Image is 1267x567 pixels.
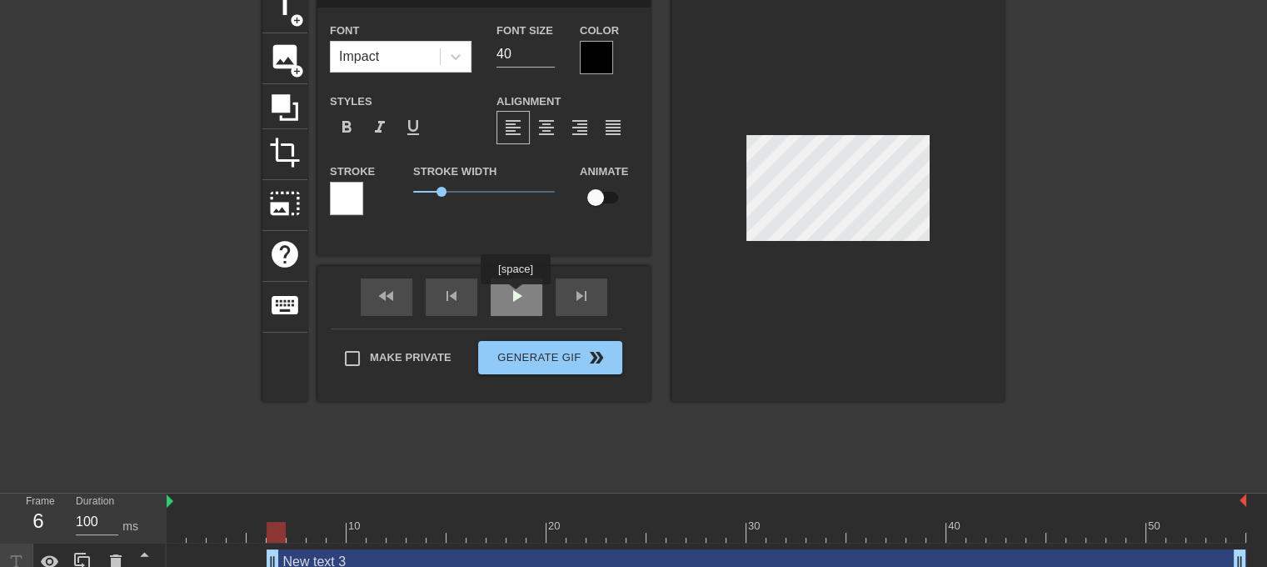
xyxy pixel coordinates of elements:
[441,286,461,306] span: skip_previous
[496,23,553,39] label: Font Size
[603,118,623,138] span: format_align_justify
[290,64,304,78] span: add_circle
[571,286,591,306] span: skip_next
[122,518,138,535] div: ms
[269,137,301,168] span: crop
[496,93,561,110] label: Alignment
[330,93,372,110] label: Styles
[339,47,379,67] div: Impact
[506,286,526,306] span: play_arrow
[1148,518,1163,534] div: 50
[580,163,628,180] label: Animate
[269,238,301,270] span: help
[503,118,523,138] span: format_align_left
[269,289,301,321] span: keyboard
[536,118,556,138] span: format_align_center
[330,163,375,180] label: Stroke
[485,348,616,368] span: Generate Gif
[370,349,451,366] span: Make Private
[290,13,304,28] span: add_circle
[76,497,114,507] label: Duration
[413,163,496,180] label: Stroke Width
[478,341,622,374] button: Generate Gif
[348,518,363,534] div: 10
[586,348,606,368] span: double_arrow
[1240,494,1246,507] img: bound-end.png
[948,518,963,534] div: 40
[548,518,563,534] div: 20
[269,41,301,73] span: image
[370,118,390,138] span: format_italic
[580,23,619,39] label: Color
[403,118,423,138] span: format_underline
[269,188,301,219] span: photo_size_select_large
[570,118,590,138] span: format_align_right
[377,286,397,306] span: fast_rewind
[748,518,763,534] div: 30
[13,494,63,542] div: Frame
[330,23,359,39] label: Font
[337,118,357,138] span: format_bold
[26,506,51,536] div: 6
